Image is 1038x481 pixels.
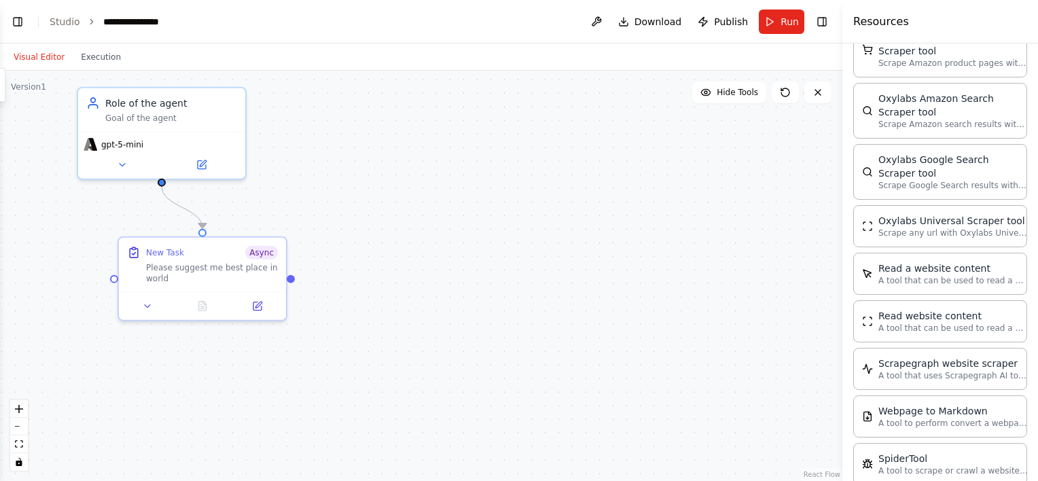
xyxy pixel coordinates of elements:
button: Open in side panel [163,157,240,173]
img: SpiderTool [862,459,873,469]
button: Show left sidebar [8,12,27,31]
button: zoom in [10,400,28,418]
img: ScrapeElementFromWebsiteTool [862,268,873,279]
img: ScrapegraphScrapeTool [862,363,873,374]
button: Publish [692,10,753,34]
div: Oxylabs Universal Scraper tool [878,214,1028,228]
p: Scrape any url with Oxylabs Universal Scraper [878,228,1028,238]
img: OxylabsAmazonSearchScraperTool [862,105,873,116]
p: A tool that can be used to read a website content. [878,323,1028,334]
div: Read a website content [878,262,1028,275]
div: Read website content [878,309,1028,323]
button: Open in side panel [234,298,281,315]
g: Edge from 22367ebe-936d-4161-b05b-834e1d7b0ac4 to bafde85c-d588-4cc7-b7b7-0db05aec8511 [155,186,209,228]
p: A tool to scrape or crawl a website and return LLM-ready content. [878,465,1028,476]
button: Hide Tools [692,82,766,103]
a: React Flow attribution [804,471,840,478]
button: No output available [174,298,232,315]
img: OxylabsUniversalScraperTool [862,221,873,232]
div: Scrapegraph website scraper [878,357,1028,370]
div: React Flow controls [10,400,28,471]
div: New TaskAsyncPlease suggest me best place in world [118,236,287,321]
button: Visual Editor [5,49,73,65]
button: fit view [10,435,28,453]
img: OxylabsAmazonProductScraperTool [862,44,873,55]
p: A tool that can be used to read a website content. [878,275,1028,286]
img: SerplyWebpageToMarkdownTool [862,411,873,422]
span: Hide Tools [717,87,758,98]
button: Execution [73,49,129,65]
h4: Resources [853,14,909,30]
img: OxylabsGoogleSearchScraperTool [862,166,873,177]
div: New Task [146,247,184,258]
img: ScrapeWebsiteTool [862,316,873,327]
button: zoom out [10,418,28,435]
p: A tool that uses Scrapegraph AI to intelligently scrape website content. [878,370,1028,381]
button: toggle interactivity [10,453,28,471]
div: Role of the agent [105,96,237,110]
div: Oxylabs Amazon Search Scraper tool [878,92,1028,119]
nav: breadcrumb [50,15,171,29]
div: Goal of the agent [105,113,237,124]
div: SpiderTool [878,452,1028,465]
span: Run [781,15,799,29]
p: Scrape Google Search results with Oxylabs Google Search Scraper [878,180,1028,191]
div: Oxylabs Google Search Scraper tool [878,153,1028,180]
button: Run [759,10,804,34]
span: Publish [714,15,748,29]
span: Download [634,15,682,29]
div: Webpage to Markdown [878,404,1028,418]
button: Download [613,10,687,34]
p: A tool to perform convert a webpage to markdown to make it easier for LLMs to understand [878,418,1028,429]
span: gpt-5-mini [101,139,143,150]
div: Role of the agentGoal of the agentgpt-5-mini [77,87,247,180]
p: Scrape Amazon product pages with Oxylabs Amazon Product Scraper [878,58,1028,69]
button: Hide right sidebar [812,12,831,31]
span: Async [245,246,278,260]
div: Oxylabs Amazon Product Scraper tool [878,31,1028,58]
div: Please suggest me best place in world [146,262,278,284]
div: Version 1 [11,82,46,92]
a: Studio [50,16,80,27]
p: Scrape Amazon search results with Oxylabs Amazon Search Scraper [878,119,1028,130]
